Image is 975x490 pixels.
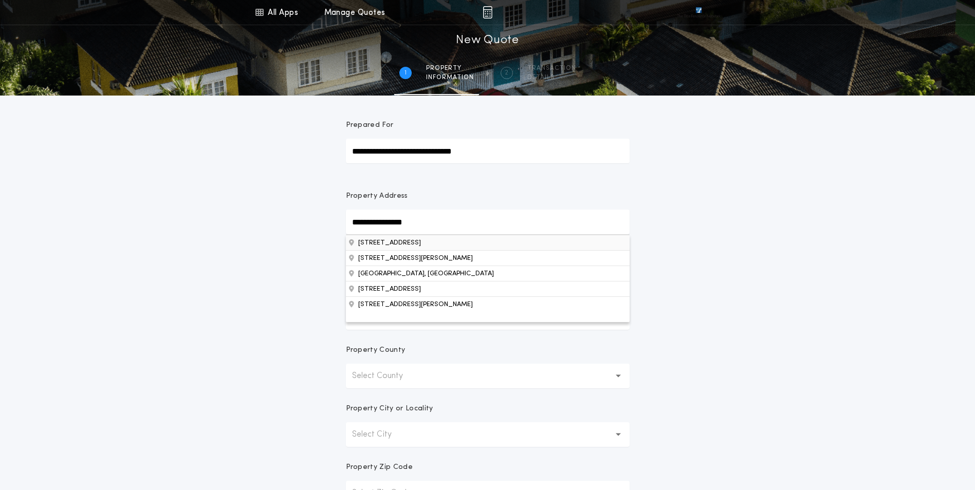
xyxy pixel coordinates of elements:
h2: 1 [404,69,407,77]
button: Property Address[STREET_ADDRESS][PERSON_NAME][GEOGRAPHIC_DATA], [GEOGRAPHIC_DATA][STREET_ADDRESS]... [346,235,630,250]
button: Property Address[STREET_ADDRESS][STREET_ADDRESS][PERSON_NAME][STREET_ADDRESS][STREET_ADDRESS][PER... [346,266,630,281]
span: Transaction [527,64,576,72]
span: information [426,73,474,82]
button: Property Address[STREET_ADDRESS][STREET_ADDRESS][PERSON_NAME][GEOGRAPHIC_DATA], [GEOGRAPHIC_DATA]... [346,281,630,296]
p: Prepared For [346,120,394,130]
button: Select County [346,364,630,388]
h1: New Quote [456,32,519,49]
p: Property Zip Code [346,462,413,473]
button: Property Address[STREET_ADDRESS][STREET_ADDRESS][PERSON_NAME][GEOGRAPHIC_DATA], [GEOGRAPHIC_DATA]... [346,296,630,312]
button: Select City [346,422,630,447]
span: details [527,73,576,82]
p: Select City [352,428,408,441]
p: Select County [352,370,419,382]
h2: 2 [505,69,508,77]
p: Property Address [346,191,630,201]
img: img [483,6,492,18]
button: Property Address[STREET_ADDRESS][GEOGRAPHIC_DATA], [GEOGRAPHIC_DATA][STREET_ADDRESS][STREET_ADDRE... [346,250,630,266]
input: Prepared For [346,139,630,163]
p: Property County [346,345,406,355]
img: vs-icon [677,7,720,17]
span: Property [426,64,474,72]
p: Property City or Locality [346,404,433,414]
